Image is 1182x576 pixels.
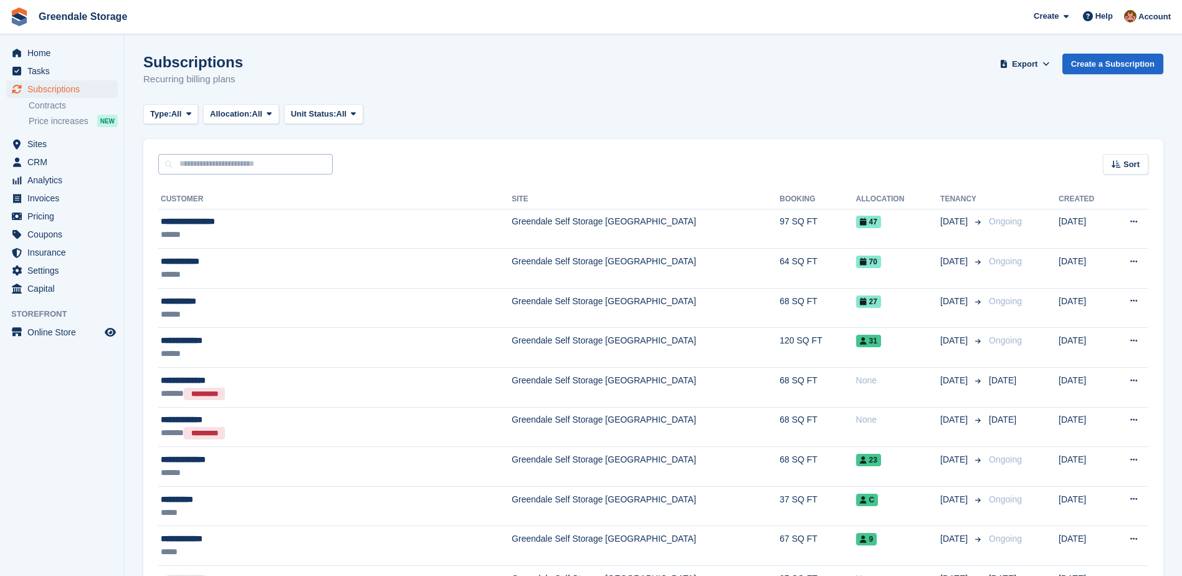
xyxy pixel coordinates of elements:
span: Ongoing [989,454,1022,464]
span: [DATE] [940,215,970,228]
span: Create [1034,10,1059,22]
img: Justin Swingler [1124,10,1137,22]
h1: Subscriptions [143,54,243,70]
td: [DATE] [1059,447,1110,487]
span: Help [1095,10,1113,22]
td: [DATE] [1059,249,1110,289]
td: 97 SQ FT [779,209,856,249]
td: 67 SQ FT [779,526,856,566]
td: Greendale Self Storage [GEOGRAPHIC_DATA] [512,407,779,447]
span: Ongoing [989,494,1022,504]
span: Unit Status: [291,108,336,120]
td: [DATE] [1059,209,1110,249]
span: [DATE] [940,334,970,347]
button: Type: All [143,104,198,125]
span: Invoices [27,190,102,207]
span: [DATE] [940,413,970,426]
p: Recurring billing plans [143,72,243,87]
td: Greendale Self Storage [GEOGRAPHIC_DATA] [512,447,779,487]
span: 9 [856,533,877,545]
a: Create a Subscription [1062,54,1163,74]
a: menu [6,44,118,62]
span: Storefront [11,308,124,320]
th: Customer [158,190,512,209]
div: None [856,413,941,426]
td: 64 SQ FT [779,249,856,289]
td: Greendale Self Storage [GEOGRAPHIC_DATA] [512,288,779,328]
td: Greendale Self Storage [GEOGRAPHIC_DATA] [512,209,779,249]
td: [DATE] [1059,328,1110,368]
a: menu [6,153,118,171]
img: stora-icon-8386f47178a22dfd0bd8f6a31ec36ba5ce8667c1dd55bd0f319d3a0aa187defe.svg [10,7,29,26]
span: Ongoing [989,335,1022,345]
td: [DATE] [1059,526,1110,566]
a: menu [6,135,118,153]
td: 68 SQ FT [779,288,856,328]
td: Greendale Self Storage [GEOGRAPHIC_DATA] [512,368,779,408]
span: 27 [856,295,881,308]
span: Capital [27,280,102,297]
span: [DATE] [940,374,970,387]
th: Booking [779,190,856,209]
a: menu [6,280,118,297]
span: Type: [150,108,171,120]
span: [DATE] [940,295,970,308]
span: All [252,108,262,120]
a: Preview store [103,325,118,340]
span: Allocation: [210,108,252,120]
span: 70 [856,256,881,268]
span: Online Store [27,324,102,341]
td: 68 SQ FT [779,447,856,487]
a: menu [6,190,118,207]
th: Created [1059,190,1110,209]
span: Settings [27,262,102,279]
th: Allocation [856,190,941,209]
span: Sites [27,135,102,153]
span: [DATE] [940,255,970,268]
td: 37 SQ FT [779,486,856,526]
a: Price increases NEW [29,114,118,128]
a: menu [6,171,118,189]
a: menu [6,208,118,225]
span: [DATE] [989,375,1016,385]
span: Sort [1123,158,1140,171]
button: Unit Status: All [284,104,363,125]
div: None [856,374,941,387]
a: menu [6,80,118,98]
button: Export [998,54,1052,74]
td: 68 SQ FT [779,368,856,408]
button: Allocation: All [203,104,279,125]
span: 23 [856,454,881,466]
span: Tasks [27,62,102,80]
span: Home [27,44,102,62]
td: Greendale Self Storage [GEOGRAPHIC_DATA] [512,328,779,368]
span: All [336,108,347,120]
td: [DATE] [1059,486,1110,526]
span: Export [1012,58,1037,70]
span: C [856,494,879,506]
td: Greendale Self Storage [GEOGRAPHIC_DATA] [512,249,779,289]
span: [DATE] [989,415,1016,425]
div: NEW [97,115,118,127]
span: CRM [27,153,102,171]
span: 31 [856,335,881,347]
td: Greendale Self Storage [GEOGRAPHIC_DATA] [512,486,779,526]
a: menu [6,262,118,279]
span: Coupons [27,226,102,243]
td: 68 SQ FT [779,407,856,447]
span: Insurance [27,244,102,261]
span: Price increases [29,115,88,127]
span: Account [1138,11,1171,23]
span: Subscriptions [27,80,102,98]
span: Analytics [27,171,102,189]
td: [DATE] [1059,407,1110,447]
a: menu [6,244,118,261]
td: [DATE] [1059,288,1110,328]
td: Greendale Self Storage [GEOGRAPHIC_DATA] [512,526,779,566]
a: menu [6,324,118,341]
span: [DATE] [940,532,970,545]
a: Contracts [29,100,118,112]
a: menu [6,62,118,80]
span: Ongoing [989,534,1022,544]
td: 120 SQ FT [779,328,856,368]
